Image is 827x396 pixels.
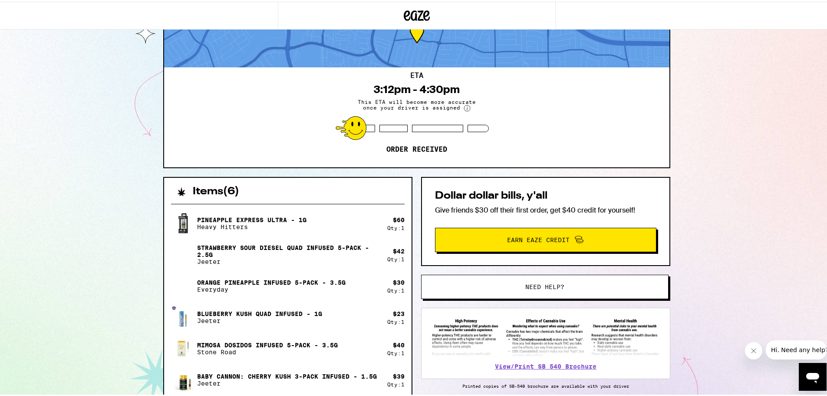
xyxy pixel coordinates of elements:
div: $ 40 [393,340,405,347]
p: Order received [386,143,447,152]
div: $ 42 [393,246,405,253]
div: $ 30 [393,277,405,284]
iframe: Message from company [766,339,827,358]
p: Jeeter [197,256,380,263]
div: Qty: 1 [387,317,405,323]
img: Pineapple Express Ultra - 1g [171,210,195,234]
div: 3:12pm - 4:30pm [374,82,460,94]
span: Need help? [525,282,564,288]
p: Jeeter [197,378,377,385]
div: Qty: 1 [387,349,405,354]
iframe: Button to launch messaging window [799,361,827,389]
iframe: Close message [745,340,762,358]
div: Qty: 1 [387,255,405,260]
p: Heavy Hitters [197,222,306,229]
img: Mimosa Dosidos Infused 5-Pack - 3.5g [171,335,195,359]
p: Strawberry Sour Diesel Quad Infused 5-Pack - 2.5g [197,243,380,256]
p: Jeeter [197,316,322,323]
p: Give friends $30 off their first order, get $40 credit for yourself! [435,204,656,213]
img: SB 540 Brochure preview [430,315,661,356]
p: Orange Pineapple Infused 5-Pack - 3.5g [197,277,346,284]
p: Stone Road [197,347,338,354]
p: Baby Cannon: Cherry Kush 3-Pack Infused - 1.5g [197,371,377,378]
span: Hi. Need any help? [5,6,63,13]
h2: Items ( 6 ) [193,185,239,195]
div: Qty: 1 [387,380,405,386]
button: Earn Eaze Credit [435,226,656,250]
p: Everyday [197,284,346,291]
div: $ 23 [393,309,405,316]
a: View/Print SB 540 Brochure [495,361,596,368]
h2: ETA [410,70,423,77]
p: Pineapple Express Ultra - 1g [197,215,306,222]
span: This ETA will become more accurate once your driver is assigned [352,97,482,110]
div: $ 39 [393,371,405,378]
div: $ 60 [393,215,405,222]
span: Earn Eaze Credit [507,235,570,241]
div: Qty: 1 [387,223,405,229]
img: Baby Cannon: Cherry Kush 3-Pack Infused - 1.5g [171,366,195,390]
img: Orange Pineapple Infused 5-Pack - 3.5g [171,272,195,296]
div: Qty: 1 [387,286,405,292]
p: Mimosa Dosidos Infused 5-Pack - 3.5g [197,340,338,347]
button: Need help? [421,273,669,297]
h2: Dollar dollar bills, y'all [435,189,656,200]
img: Strawberry Sour Diesel Quad Infused 5-Pack - 2.5g [171,241,195,265]
p: Printed copies of SB-540 brochure are available with your driver [421,382,670,387]
p: Blueberry Kush Quad Infused - 1g [197,309,322,316]
img: Blueberry Kush Quad Infused - 1g [171,303,195,328]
